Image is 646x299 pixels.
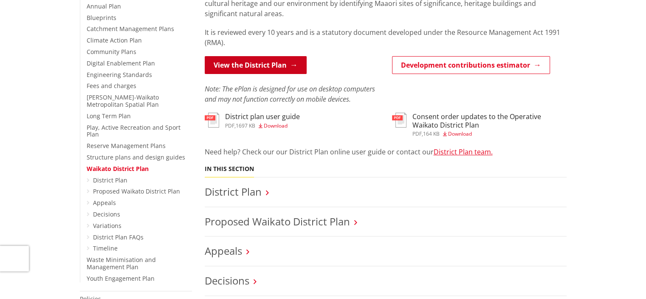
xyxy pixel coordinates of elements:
[87,274,155,282] a: Youth Engagement Plan
[205,84,375,104] em: Note: The ePlan is designed for use on desktop computers and may not function correctly on mobile...
[87,93,159,108] a: [PERSON_NAME]-Waikato Metropolitan Spatial Plan
[412,131,567,137] div: ,
[87,256,156,271] a: Waste Minimisation and Management Plan
[236,122,255,129] span: 1697 KB
[93,244,118,252] a: Timeline
[87,59,155,67] a: Digital Enablement Plan
[87,48,136,56] a: Community Plans
[225,122,234,129] span: pdf
[205,165,254,173] h5: In this section
[93,187,180,195] a: Proposed Waikato District Plan
[87,165,149,173] a: Waikato District Plan
[205,185,262,199] a: District Plan
[87,123,181,139] a: Play, Active Recreation and Sport Plan
[87,71,152,79] a: Engineering Standards
[205,56,307,74] a: View the District Plan
[607,263,638,294] iframe: Messenger Launcher
[392,113,567,136] a: Consent order updates to the Operative Waikato District Plan pdf,164 KB Download
[87,142,166,150] a: Reserve Management Plans
[205,113,219,128] img: document-pdf.svg
[87,25,174,33] a: Catchment Management Plans
[93,233,144,241] a: District Plan FAQs
[93,199,116,207] a: Appeals
[87,153,185,161] a: Structure plans and design guides
[264,122,288,129] span: Download
[434,147,493,157] a: District Plan team.
[205,147,567,157] p: Need help? Check our our District Plan online user guide or contact our
[205,273,249,288] a: Decisions
[423,130,440,137] span: 164 KB
[412,130,422,137] span: pdf
[93,176,127,184] a: District Plan
[93,222,121,230] a: Variations
[205,214,350,228] a: Proposed Waikato District Plan
[392,56,550,74] a: Development contributions estimator
[87,14,116,22] a: Blueprints
[225,123,300,128] div: ,
[448,130,472,137] span: Download
[205,244,242,258] a: Appeals
[87,82,136,90] a: Fees and charges
[93,210,120,218] a: Decisions
[205,27,567,48] p: It is reviewed every 10 years and is a statutory document developed under the Resource Management...
[87,2,121,10] a: Annual Plan
[87,36,142,44] a: Climate Action Plan
[205,113,300,128] a: District plan user guide pdf,1697 KB Download
[392,113,406,128] img: document-pdf.svg
[225,113,300,121] h3: District plan user guide
[87,112,131,120] a: Long Term Plan
[412,113,567,129] h3: Consent order updates to the Operative Waikato District Plan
